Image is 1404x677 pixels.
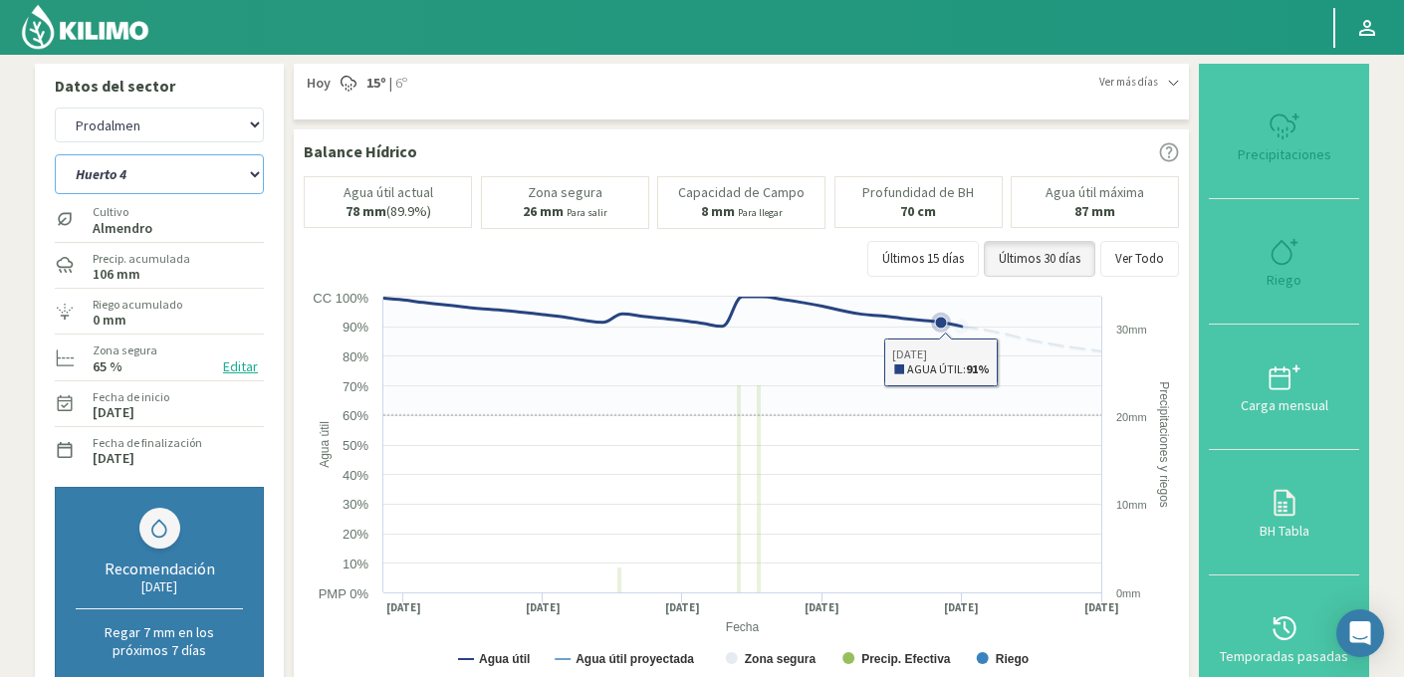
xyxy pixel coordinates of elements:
text: [DATE] [386,600,421,615]
text: [DATE] [665,600,700,615]
button: Últimos 30 días [984,241,1095,277]
p: Balance Hídrico [304,139,417,163]
span: | [389,74,392,94]
label: Almendro [93,222,152,235]
text: CC 100% [313,291,368,306]
text: 10mm [1116,499,1147,511]
div: Recomendación [76,559,243,578]
div: Open Intercom Messenger [1336,609,1384,657]
text: 0mm [1116,587,1140,599]
span: Ver más días [1099,74,1158,91]
label: 65 % [93,360,122,373]
p: Agua útil máxima [1046,185,1144,200]
div: Precipitaciones [1215,147,1353,161]
div: [DATE] [76,578,243,595]
text: [DATE] [1084,600,1119,615]
text: Precipitaciones y riegos [1157,381,1171,508]
label: Precip. acumulada [93,250,190,268]
text: 80% [343,349,368,364]
button: Riego [1209,199,1359,325]
div: Temporadas pasadas [1215,649,1353,663]
p: Agua útil actual [344,185,433,200]
text: 30mm [1116,324,1147,336]
strong: 15º [366,74,386,92]
button: Ver Todo [1100,241,1179,277]
text: Agua útil proyectada [576,652,694,666]
text: [DATE] [805,600,839,615]
text: Riego [996,652,1029,666]
label: Riego acumulado [93,296,182,314]
small: Para llegar [738,206,783,219]
label: Fecha de finalización [93,434,202,452]
p: (89.9%) [346,204,431,219]
label: [DATE] [93,406,134,419]
div: Riego [1215,273,1353,287]
label: 106 mm [93,268,140,281]
b: 8 mm [701,202,735,220]
label: Fecha de inicio [93,388,169,406]
label: 0 mm [93,314,126,327]
p: Datos del sector [55,74,264,98]
b: 70 cm [900,202,936,220]
small: Para salir [567,206,607,219]
text: Zona segura [745,652,817,666]
p: Capacidad de Campo [678,185,805,200]
text: Agua útil [318,421,332,468]
button: Últimos 15 días [867,241,979,277]
b: 26 mm [523,202,564,220]
text: 70% [343,379,368,394]
text: 20% [343,527,368,542]
text: PMP 0% [319,586,369,601]
div: Carga mensual [1215,398,1353,412]
text: [DATE] [526,600,561,615]
img: Kilimo [20,3,150,51]
b: 87 mm [1074,202,1115,220]
text: 90% [343,320,368,335]
text: 20mm [1116,411,1147,423]
span: 6º [392,74,407,94]
label: Zona segura [93,341,157,359]
button: Precipitaciones [1209,74,1359,199]
text: 50% [343,438,368,453]
text: 60% [343,408,368,423]
label: Cultivo [93,203,152,221]
button: BH Tabla [1209,450,1359,575]
p: Zona segura [528,185,602,200]
text: Fecha [726,620,760,634]
text: [DATE] [944,600,979,615]
text: 30% [343,497,368,512]
text: 10% [343,557,368,571]
text: Precip. Efectiva [861,652,951,666]
b: 78 mm [346,202,386,220]
label: [DATE] [93,452,134,465]
text: Agua útil [479,652,530,666]
p: Profundidad de BH [862,185,974,200]
div: BH Tabla [1215,524,1353,538]
button: Carga mensual [1209,325,1359,450]
button: Editar [217,355,264,378]
span: Hoy [304,74,331,94]
text: 40% [343,468,368,483]
p: Regar 7 mm en los próximos 7 días [76,623,243,659]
